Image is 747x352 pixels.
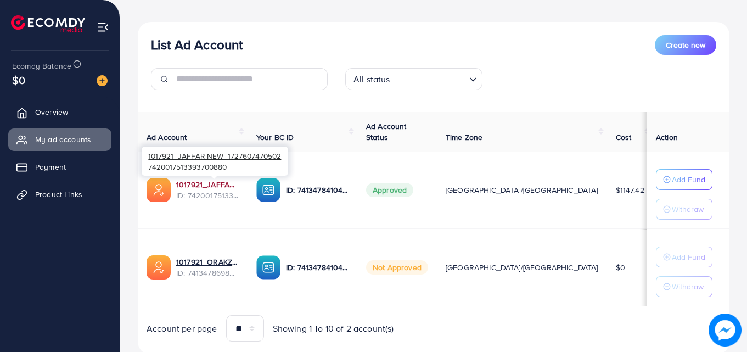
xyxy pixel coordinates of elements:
p: Add Fund [672,250,705,264]
img: ic-ads-acc.e4c84228.svg [147,255,171,280]
p: Withdraw [672,280,704,293]
span: [GEOGRAPHIC_DATA]/[GEOGRAPHIC_DATA] [446,262,598,273]
span: $1147.42 [616,185,644,195]
img: logo [11,15,85,32]
span: ID: 7420017513393700880 [176,190,239,201]
span: $0 [12,72,25,88]
button: Create new [655,35,716,55]
a: My ad accounts [8,128,111,150]
span: Create new [666,40,705,51]
span: Showing 1 To 10 of 2 account(s) [273,322,394,335]
span: Overview [35,107,68,118]
div: Search for option [345,68,482,90]
a: 1017921_ORAKZAI_1726085024933 [176,256,239,267]
span: Cost [616,132,632,143]
a: Product Links [8,183,111,205]
button: Add Fund [656,169,712,190]
a: Overview [8,101,111,123]
img: ic-ads-acc.e4c84228.svg [147,178,171,202]
img: image [709,314,742,347]
span: 1017921_JAFFAR NEW_1727607470502 [148,150,281,161]
span: $0 [616,262,625,273]
h3: List Ad Account [151,37,243,53]
span: Ad Account [147,132,187,143]
span: Approved [366,183,413,197]
p: ID: 7413478410405822465 [286,261,349,274]
img: image [97,75,108,86]
div: <span class='underline'>1017921_ORAKZAI_1726085024933</span></br>7413478698382360577 [176,256,239,279]
button: Withdraw [656,276,712,297]
span: Not Approved [366,260,428,275]
a: Payment [8,156,111,178]
img: ic-ba-acc.ded83a64.svg [256,255,280,280]
button: Add Fund [656,247,712,267]
span: Payment [35,161,66,172]
span: Product Links [35,189,82,200]
p: Add Fund [672,173,705,186]
p: Withdraw [672,203,704,216]
a: 1017921_JAFFAR NEW_1727607470502 [176,179,239,190]
input: Search for option [394,69,465,87]
span: Ecomdy Balance [12,60,71,71]
span: Ad Account Status [366,121,407,143]
img: ic-ba-acc.ded83a64.svg [256,178,280,202]
button: Withdraw [656,199,712,220]
div: 7420017513393700880 [142,147,288,176]
p: ID: 7413478410405822465 [286,183,349,197]
span: ID: 7413478698382360577 [176,267,239,278]
img: menu [97,21,109,33]
span: Time Zone [446,132,482,143]
span: [GEOGRAPHIC_DATA]/[GEOGRAPHIC_DATA] [446,185,598,195]
span: My ad accounts [35,134,91,145]
span: Action [656,132,678,143]
span: All status [351,71,392,87]
span: Your BC ID [256,132,294,143]
span: Account per page [147,322,217,335]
